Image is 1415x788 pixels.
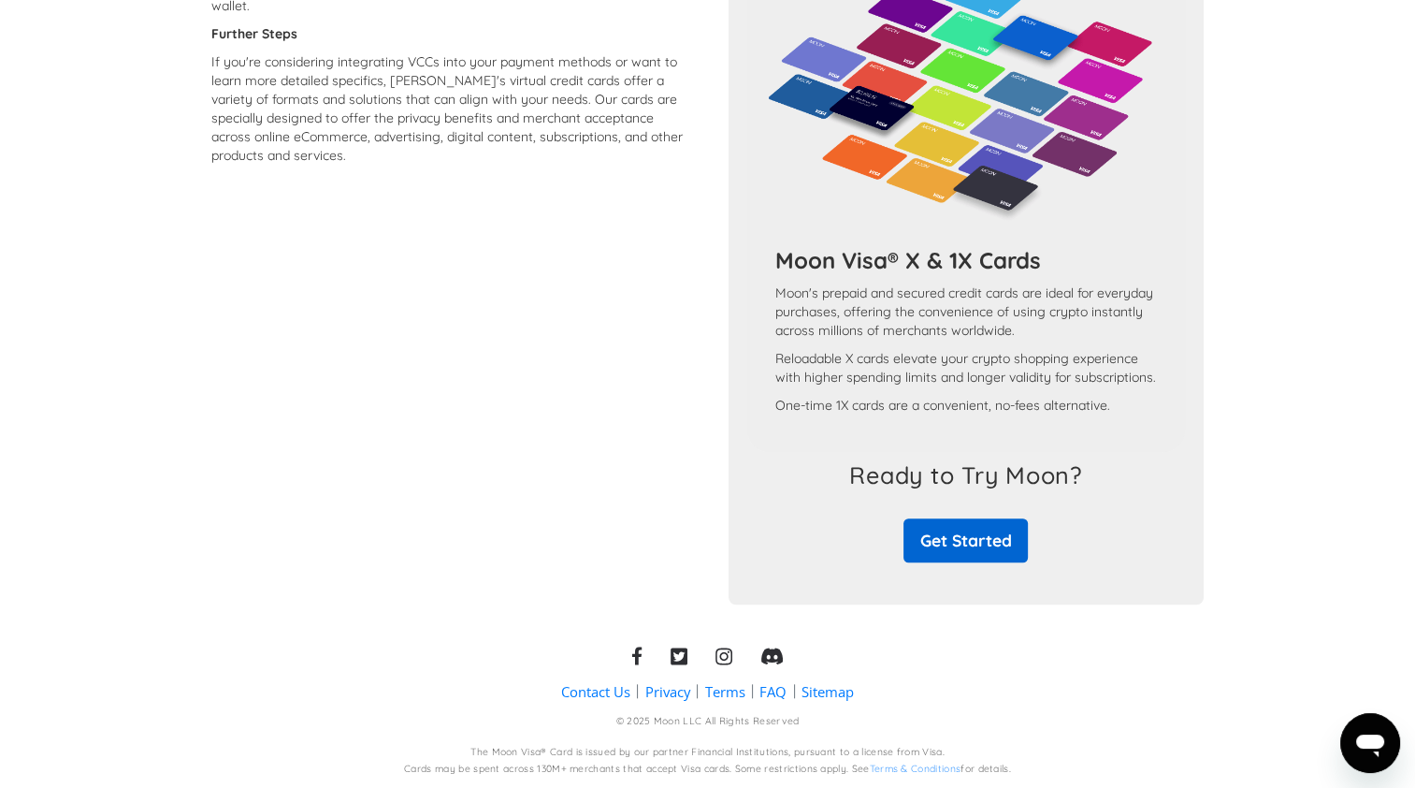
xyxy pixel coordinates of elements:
a: Privacy [645,682,690,702]
a: Contact Us [561,682,630,702]
a: Get Started [903,518,1028,562]
strong: Further Steps [211,25,297,42]
a: FAQ [759,682,787,702]
p: One-time 1X cards are a convenient, no-fees alternative. [775,396,1157,415]
a: Sitemap [801,682,854,702]
iframe: Button to launch messaging window [1340,713,1400,773]
div: Cards may be spent across 130M+ merchants that accept Visa cards. Some restrictions apply. See fo... [404,763,1011,777]
p: Moon's prepaid and secured credit cards are ideal for everyday purchases, offering the convenienc... [775,284,1157,340]
p: If you're considering integrating VCCs into your payment methods or want to learn more detailed s... [211,52,686,165]
div: The Moon Visa® Card is issued by our partner Financial Institutions, pursuant to a license from V... [470,746,945,760]
h3: Moon Visa® X & 1X Cards [775,246,1157,274]
a: Terms & Conditions [869,763,960,775]
a: Terms [705,682,745,702]
p: Reloadable X cards elevate your crypto shopping experience with higher spending limits and longer... [775,349,1157,387]
h3: Ready to Try Moon? [849,461,1083,489]
div: © 2025 Moon LLC All Rights Reserved [616,715,800,729]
